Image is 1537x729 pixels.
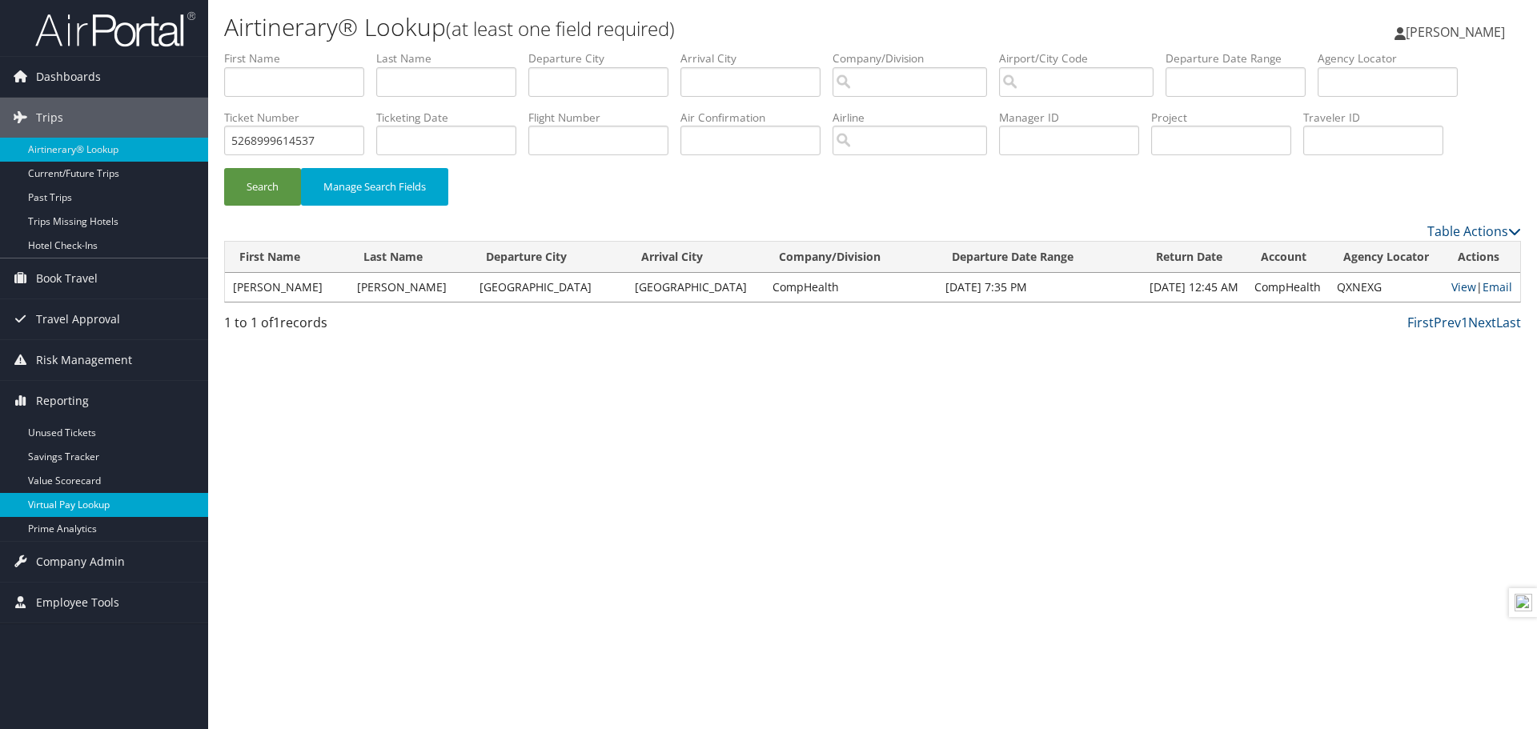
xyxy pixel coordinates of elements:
th: Company/Division [764,242,937,273]
label: Company/Division [833,50,999,66]
th: Actions [1443,242,1520,273]
label: Ticketing Date [376,110,528,126]
label: Arrival City [680,50,833,66]
th: Last Name: activate to sort column ascending [349,242,472,273]
td: | [1443,273,1520,302]
td: [DATE] 12:45 AM [1142,273,1246,302]
button: Manage Search Fields [301,168,448,206]
td: [PERSON_NAME] [349,273,472,302]
th: Return Date: activate to sort column ascending [1142,242,1246,273]
a: [PERSON_NAME] [1395,8,1521,56]
button: Search [224,168,301,206]
label: Project [1151,110,1303,126]
a: Next [1468,314,1496,331]
label: Ticket Number [224,110,376,126]
label: Flight Number [528,110,680,126]
span: [PERSON_NAME] [1406,23,1505,41]
td: [PERSON_NAME] [225,273,349,302]
th: Departure Date Range: activate to sort column ascending [937,242,1142,273]
label: First Name [224,50,376,66]
div: 1 to 1 of records [224,313,531,340]
span: Risk Management [36,340,132,380]
small: (at least one field required) [446,15,675,42]
th: Departure City: activate to sort column ascending [472,242,626,273]
span: 1 [273,314,280,331]
th: Account: activate to sort column ascending [1246,242,1329,273]
span: Travel Approval [36,299,120,339]
label: Air Confirmation [680,110,833,126]
label: Airport/City Code [999,50,1166,66]
a: Email [1483,279,1512,294]
th: Agency Locator: activate to sort column ascending [1329,242,1443,273]
a: Prev [1434,314,1461,331]
label: Traveler ID [1303,110,1455,126]
a: 1 [1461,314,1468,331]
td: [GEOGRAPHIC_DATA] [627,273,764,302]
h1: Airtinerary® Lookup [224,10,1089,44]
th: Arrival City: activate to sort column ascending [627,242,764,273]
label: Manager ID [999,110,1151,126]
span: Reporting [36,381,89,421]
a: First [1407,314,1434,331]
label: Last Name [376,50,528,66]
span: Dashboards [36,57,101,97]
label: Departure City [528,50,680,66]
a: View [1451,279,1476,294]
img: airportal-logo.png [35,10,195,48]
td: [DATE] 7:35 PM [937,273,1142,302]
span: Employee Tools [36,583,119,623]
td: CompHealth [1246,273,1329,302]
span: Trips [36,98,63,138]
label: Agency Locator [1318,50,1470,66]
span: Book Travel [36,258,98,298]
td: [GEOGRAPHIC_DATA] [472,273,626,302]
th: First Name: activate to sort column ascending [225,242,349,273]
a: Table Actions [1427,222,1521,240]
td: QXNEXG [1329,273,1443,302]
span: Company Admin [36,542,125,582]
label: Airline [833,110,999,126]
a: Last [1496,314,1521,331]
td: CompHealth [764,273,937,302]
label: Departure Date Range [1166,50,1318,66]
